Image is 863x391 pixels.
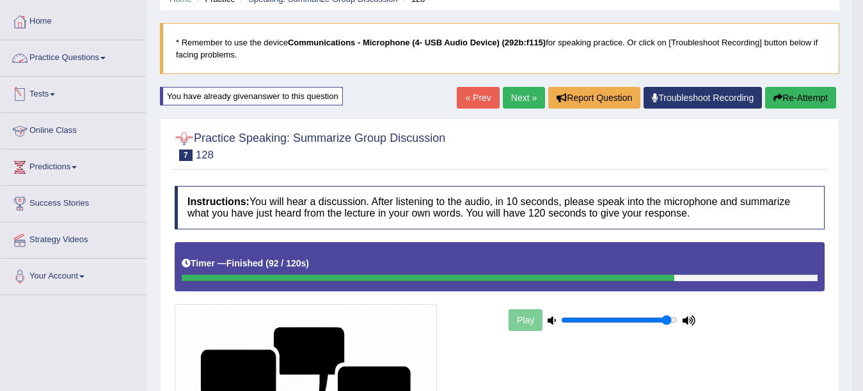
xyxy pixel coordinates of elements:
b: Finished [226,258,264,268]
b: Instructions: [187,196,249,207]
a: Online Class [1,113,146,145]
h2: Practice Speaking: Summarize Group Discussion [175,129,445,161]
small: 128 [196,149,214,161]
a: Practice Questions [1,40,146,72]
a: « Prev [457,87,499,109]
div: You have already given answer to this question [160,87,343,105]
a: Your Account [1,259,146,291]
b: ) [306,258,309,268]
b: ( [265,258,269,268]
a: Home [1,4,146,36]
a: Strategy Videos [1,222,146,254]
a: Next » [503,87,545,109]
h5: Timer — [182,259,309,268]
a: Troubleshoot Recording [644,87,762,109]
h4: You will hear a discussion. After listening to the audio, in 10 seconds, please speak into the mi... [175,186,825,229]
a: Success Stories [1,186,146,218]
b: Communications - Microphone (4- USB Audio Device) (292b:f115) [288,38,546,47]
span: 7 [179,149,193,161]
b: 92 / 120s [269,258,306,268]
a: Predictions [1,149,146,181]
button: Re-Attempt [765,87,836,109]
a: Tests [1,77,146,109]
button: Report Question [548,87,640,109]
blockquote: * Remember to use the device for speaking practice. Or click on [Troubleshoot Recording] button b... [160,23,839,74]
